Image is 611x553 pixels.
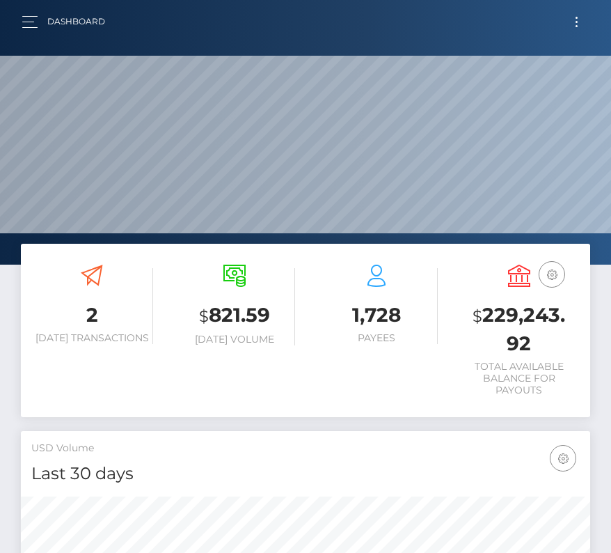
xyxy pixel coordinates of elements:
h5: USD Volume [31,442,580,455]
h4: Last 30 days [31,462,580,486]
h3: 1,728 [316,302,438,329]
h6: [DATE] Transactions [31,332,153,344]
h6: Payees [316,332,438,344]
h6: Total Available Balance for Payouts [459,361,580,396]
h3: 229,243.92 [459,302,580,357]
small: $ [199,306,209,326]
h6: [DATE] Volume [174,334,296,345]
h3: 821.59 [174,302,296,330]
button: Toggle navigation [564,13,589,31]
h3: 2 [31,302,153,329]
small: $ [473,306,482,326]
a: Dashboard [47,7,105,36]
